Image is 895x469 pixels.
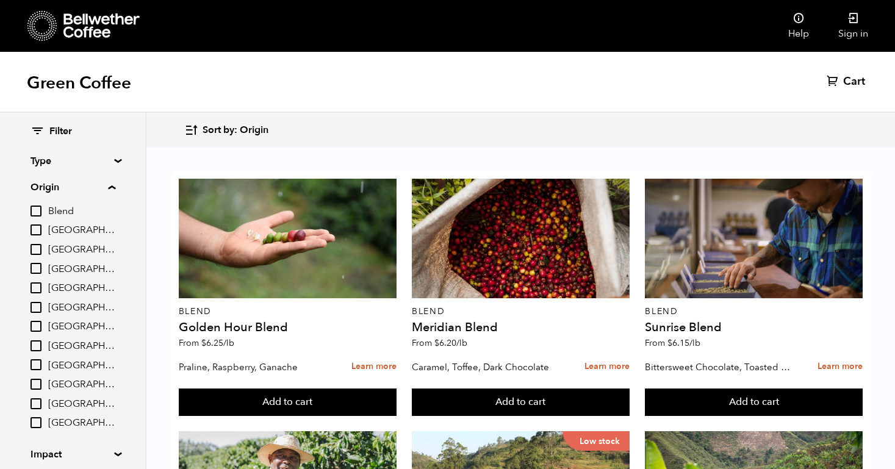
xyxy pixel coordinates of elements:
[31,379,41,390] input: [GEOGRAPHIC_DATA]
[49,125,72,138] span: Filter
[412,388,630,417] button: Add to cart
[645,358,793,376] p: Bittersweet Chocolate, Toasted Marshmallow, Candied Orange, Praline
[31,447,115,462] summary: Impact
[31,154,115,168] summary: Type
[223,337,234,349] span: /lb
[31,180,115,195] summary: Origin
[179,358,327,376] p: Praline, Raspberry, Ganache
[48,205,115,218] span: Blend
[645,337,700,349] span: From
[31,302,41,313] input: [GEOGRAPHIC_DATA]
[179,307,397,316] p: Blend
[48,301,115,315] span: [GEOGRAPHIC_DATA]
[563,431,630,451] p: Low stock
[31,206,41,217] input: Blend
[31,282,41,293] input: [GEOGRAPHIC_DATA]
[48,417,115,430] span: [GEOGRAPHIC_DATA]
[818,354,863,380] a: Learn more
[584,354,630,380] a: Learn more
[48,378,115,392] span: [GEOGRAPHIC_DATA]
[31,359,41,370] input: [GEOGRAPHIC_DATA]
[31,398,41,409] input: [GEOGRAPHIC_DATA]
[201,337,206,349] span: $
[179,337,234,349] span: From
[203,124,268,137] span: Sort by: Origin
[645,388,863,417] button: Add to cart
[48,398,115,411] span: [GEOGRAPHIC_DATA]
[31,244,41,255] input: [GEOGRAPHIC_DATA]
[179,388,397,417] button: Add to cart
[48,320,115,334] span: [GEOGRAPHIC_DATA]
[412,337,467,349] span: From
[456,337,467,349] span: /lb
[843,74,865,89] span: Cart
[48,359,115,373] span: [GEOGRAPHIC_DATA]
[667,337,700,349] bdi: 6.15
[412,321,630,334] h4: Meridian Blend
[48,243,115,257] span: [GEOGRAPHIC_DATA]
[412,307,630,316] p: Blend
[645,321,863,334] h4: Sunrise Blend
[31,340,41,351] input: [GEOGRAPHIC_DATA]
[201,337,234,349] bdi: 6.25
[667,337,672,349] span: $
[351,354,397,380] a: Learn more
[31,321,41,332] input: [GEOGRAPHIC_DATA]
[48,282,115,295] span: [GEOGRAPHIC_DATA]
[827,74,868,89] a: Cart
[184,116,268,145] button: Sort by: Origin
[31,263,41,274] input: [GEOGRAPHIC_DATA]
[179,321,397,334] h4: Golden Hour Blend
[48,263,115,276] span: [GEOGRAPHIC_DATA]
[48,340,115,353] span: [GEOGRAPHIC_DATA]
[689,337,700,349] span: /lb
[31,224,41,235] input: [GEOGRAPHIC_DATA]
[434,337,439,349] span: $
[27,72,131,94] h1: Green Coffee
[645,307,863,316] p: Blend
[48,224,115,237] span: [GEOGRAPHIC_DATA]
[434,337,467,349] bdi: 6.20
[31,417,41,428] input: [GEOGRAPHIC_DATA]
[412,358,560,376] p: Caramel, Toffee, Dark Chocolate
